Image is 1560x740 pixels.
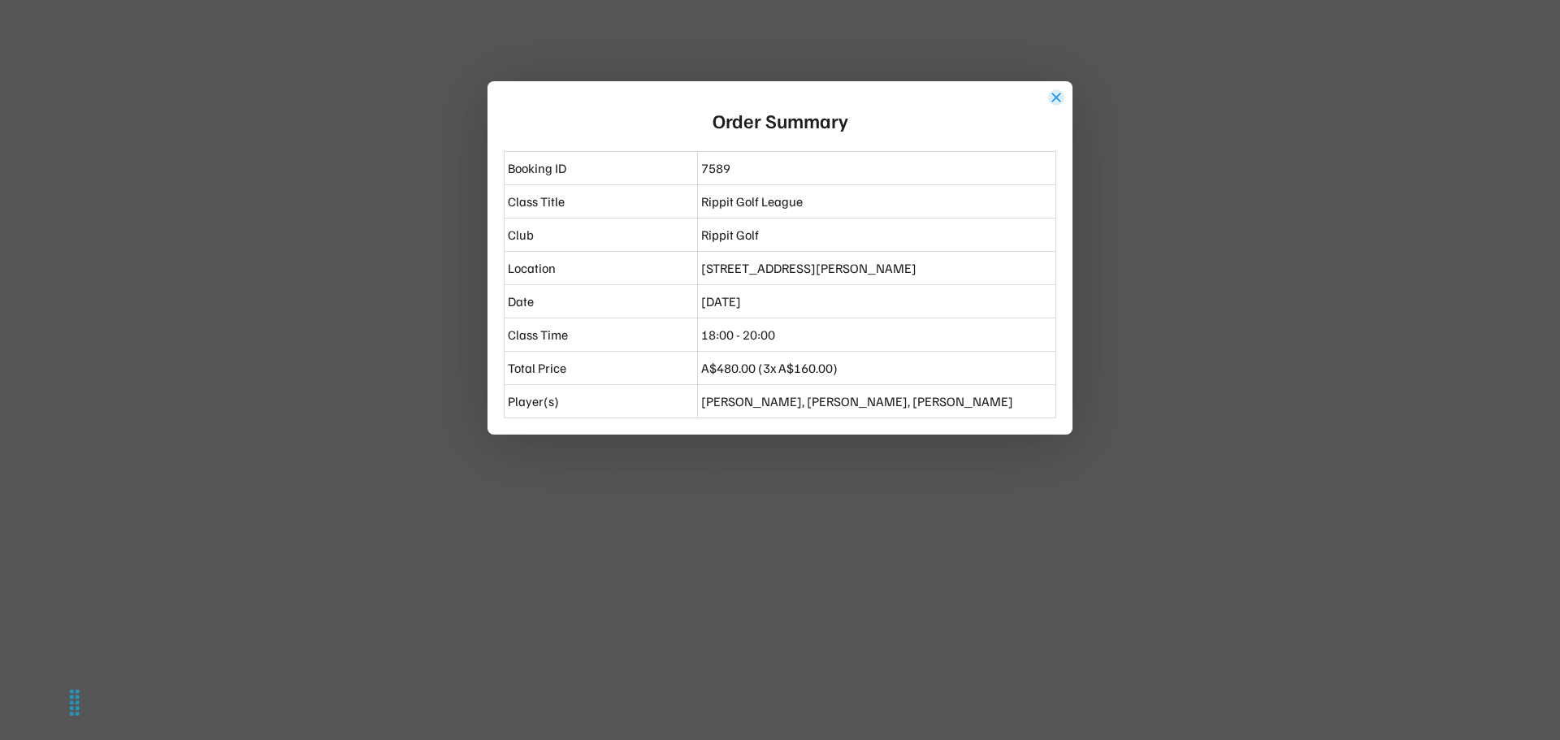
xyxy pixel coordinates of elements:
div: Club [508,225,694,245]
button: close [1048,89,1064,106]
div: Class Title [508,192,694,211]
div: Booking ID [508,158,694,178]
div: [STREET_ADDRESS][PERSON_NAME] [701,258,1052,278]
div: Player(s) [508,392,694,411]
div: Date [508,292,694,311]
div: Rippit Golf [701,225,1052,245]
div: [DATE] [701,292,1052,311]
div: Rippit Golf League [701,192,1052,211]
div: Class Time [508,325,694,344]
div: 18:00 - 20:00 [701,325,1052,344]
div: A$480.00 (3x A$160.00) [701,358,1052,378]
div: Location [508,258,694,278]
div: Order Summary [713,106,848,135]
div: Total Price [508,358,694,378]
div: [PERSON_NAME], [PERSON_NAME], [PERSON_NAME] [701,392,1052,411]
div: 7589 [701,158,1052,178]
